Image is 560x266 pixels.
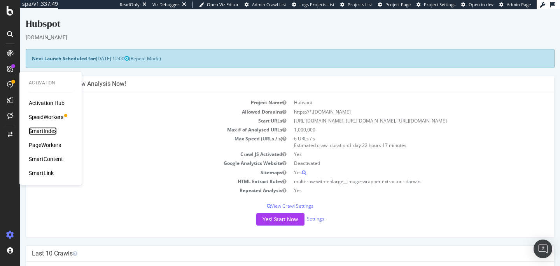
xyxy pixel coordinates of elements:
td: 6 URLs / s Estimated crawl duration: [270,125,528,140]
td: Hubspot [270,89,528,98]
span: Project Settings [424,2,455,7]
div: Hubspot [5,8,534,24]
span: Admin Crawl List [252,2,286,7]
div: ReadOnly: [120,2,141,8]
div: (Repeat Mode) [5,40,534,59]
a: SmartLink [29,169,54,177]
strong: Next Launch Scheduled for: [12,46,76,52]
span: Project Page [385,2,411,7]
td: 1,000,000 [270,116,528,125]
td: Yes [270,177,528,185]
a: Open Viz Editor [199,2,239,8]
td: https://*.[DOMAIN_NAME] [270,98,528,107]
div: Open Intercom Messenger [534,240,552,258]
td: Start URLs [12,107,270,116]
a: SmartContent [29,155,63,163]
a: Open in dev [461,2,493,8]
td: Project Name [12,89,270,98]
span: Open in dev [469,2,493,7]
p: View Crawl Settings [12,193,528,200]
a: Admin Crawl List [245,2,286,8]
a: Logs Projects List [292,2,334,8]
td: Yes [270,140,528,149]
span: 1 day 22 hours 17 minutes [329,133,386,139]
div: Viz Debugger: [152,2,180,8]
span: [DATE] 12:00 [76,46,109,52]
a: Project Settings [416,2,455,8]
a: Settings [287,206,304,213]
a: SmartIndex [29,127,57,135]
td: Google Analytics Website [12,149,270,158]
a: Activation Hub [29,99,65,107]
h4: Configure your New Analysis Now! [12,71,528,79]
div: [DOMAIN_NAME] [5,24,534,32]
a: PageWorkers [29,141,61,149]
button: Yes! Start Now [236,204,284,216]
td: HTML Extract Rules [12,168,270,177]
td: Repeated Analysis [12,177,270,185]
span: Open Viz Editor [207,2,239,7]
a: Projects List [340,2,372,8]
span: Projects List [348,2,372,7]
td: Allowed Domains [12,98,270,107]
td: Max Speed (URLs / s) [12,125,270,140]
div: Activation [29,80,72,86]
td: multi-row-with-enlarge__image-wrapper extractor - darwin [270,168,528,177]
a: Project Page [378,2,411,8]
td: Sitemaps [12,159,270,168]
span: Logs Projects List [299,2,334,7]
td: Deactivated [270,149,528,158]
span: Admin Page [507,2,531,7]
a: Admin Page [499,2,531,8]
td: [URL][DOMAIN_NAME], [URL][DOMAIN_NAME], [URL][DOMAIN_NAME] [270,107,528,116]
td: Max # of Analysed URLs [12,116,270,125]
a: SpeedWorkers [29,113,63,121]
h4: Last 10 Crawls [12,240,528,248]
td: Yes [270,159,528,168]
td: Crawl JS Activated [12,140,270,149]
